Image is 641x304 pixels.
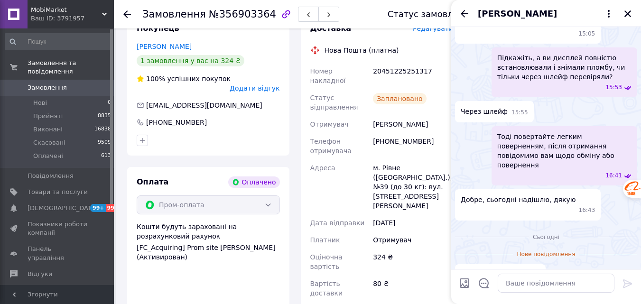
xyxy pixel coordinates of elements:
[478,8,614,20] button: [PERSON_NAME]
[137,43,192,50] a: [PERSON_NAME]
[101,152,111,160] span: 613
[605,172,622,180] span: 16:41 11.08.2025
[137,222,280,262] div: Кошти будуть зараховані на розрахунковий рахунок
[478,277,490,289] button: Відкрити шаблони відповідей
[455,232,637,241] div: 12.08.2025
[33,152,63,160] span: Оплачені
[371,159,455,214] div: м. Рівне ([GEOGRAPHIC_DATA].), №39 (до 30 кг): вул. [STREET_ADDRESS][PERSON_NAME]
[511,109,528,117] span: 15:55 11.08.2025
[146,101,262,109] span: [EMAIL_ADDRESS][DOMAIN_NAME]
[146,75,165,83] span: 100%
[106,204,121,212] span: 99+
[461,107,508,117] span: Через шлейф
[137,55,244,66] div: 1 замовлення у вас на 324 ₴
[28,59,114,76] span: Замовлення та повідомлення
[413,25,453,32] span: Редагувати
[230,84,279,92] span: Додати відгук
[322,46,401,55] div: Нова Пошта (платна)
[28,172,74,180] span: Повідомлення
[497,53,632,82] span: Підкажіть, а ви дисплей повністю встановлювали і знімали пломбу, чи тільки через шлейф перевіряли?
[137,243,280,262] div: [FC_Acquiring] Prom site [PERSON_NAME] (Активирован)
[28,204,98,212] span: [DEMOGRAPHIC_DATA]
[371,133,455,159] div: [PHONE_NUMBER]
[371,214,455,231] div: [DATE]
[123,9,131,19] div: Повернутися назад
[145,118,208,127] div: [PHONE_NUMBER]
[622,8,633,19] button: Закрити
[209,9,276,20] span: №356903364
[529,233,563,241] span: Сьогодні
[310,94,358,111] span: Статус відправлення
[371,249,455,275] div: 324 ₴
[31,6,102,14] span: MobiMarket
[33,99,47,107] span: Нові
[5,33,112,50] input: Пошук
[371,63,455,89] div: 20451225251317
[108,99,111,107] span: 0
[142,9,206,20] span: Замовлення
[31,14,114,23] div: Ваш ID: 3791957
[459,8,470,19] button: Назад
[579,206,595,214] span: 16:43 11.08.2025
[90,204,106,212] span: 99+
[98,112,111,120] span: 8835
[605,83,622,92] span: 15:53 11.08.2025
[28,270,52,278] span: Відгуки
[497,132,632,170] span: Тоді повертайте легким поверненням, після отримання повідомимо вам щодо обміну або повернення
[310,67,346,84] span: Номер накладної
[310,219,365,227] span: Дата відправки
[461,195,576,204] span: Добре, сьогодні надішлю, дякую
[137,177,168,186] span: Оплата
[98,138,111,147] span: 9509
[28,188,88,196] span: Товари та послуги
[310,280,343,297] span: Вартість доставки
[371,116,455,133] div: [PERSON_NAME]
[28,83,67,92] span: Замовлення
[310,164,335,172] span: Адреса
[228,176,279,188] div: Оплачено
[310,253,343,270] span: Оціночна вартість
[137,74,231,83] div: успішних покупок
[373,93,427,104] div: Заплановано
[310,138,352,155] span: Телефон отримувача
[388,9,475,19] div: Статус замовлення
[579,30,595,38] span: 15:05 11.08.2025
[371,231,455,249] div: Отримувач
[310,236,340,244] span: Платник
[28,245,88,262] span: Панель управління
[478,8,557,20] span: [PERSON_NAME]
[513,250,579,258] span: Нове повідомлення
[33,112,63,120] span: Прийняті
[33,138,65,147] span: Скасовані
[33,125,63,134] span: Виконані
[310,120,349,128] span: Отримувач
[28,220,88,237] span: Показники роботи компанії
[94,125,111,134] span: 16838
[371,275,455,302] div: 80 ₴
